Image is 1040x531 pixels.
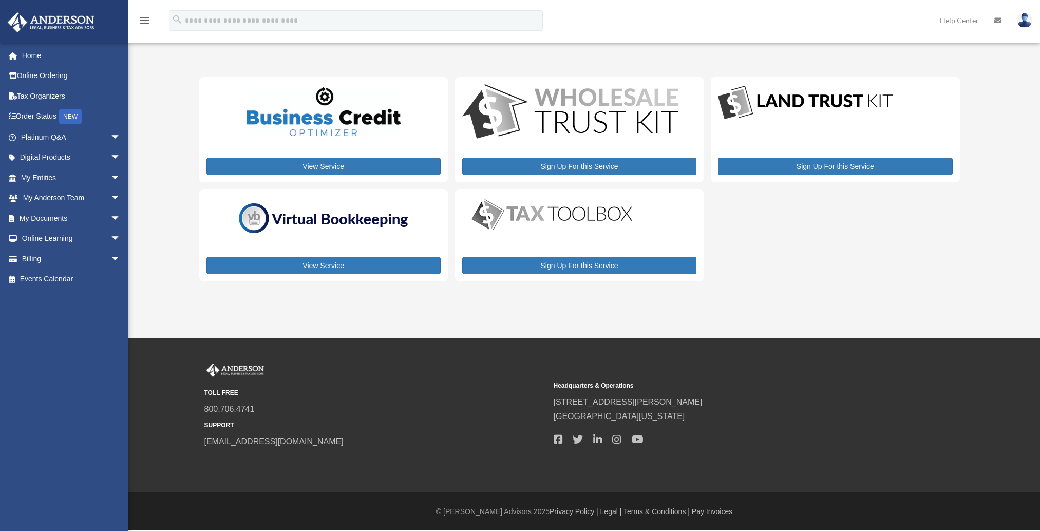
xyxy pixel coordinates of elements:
[7,66,136,86] a: Online Ordering
[7,127,136,147] a: Platinum Q&Aarrow_drop_down
[110,188,131,209] span: arrow_drop_down
[110,147,131,168] span: arrow_drop_down
[462,158,696,175] a: Sign Up For this Service
[7,45,136,66] a: Home
[110,249,131,270] span: arrow_drop_down
[462,257,696,274] a: Sign Up For this Service
[600,507,622,516] a: Legal |
[172,14,183,25] i: search
[554,381,896,391] small: Headquarters & Operations
[692,507,732,516] a: Pay Invoices
[7,106,136,127] a: Order StatusNEW
[7,86,136,106] a: Tax Organizers
[7,208,136,229] a: My Documentsarrow_drop_down
[718,158,952,175] a: Sign Up For this Service
[7,249,136,269] a: Billingarrow_drop_down
[206,158,441,175] a: View Service
[550,507,598,516] a: Privacy Policy |
[204,420,546,431] small: SUPPORT
[623,507,690,516] a: Terms & Conditions |
[110,208,131,229] span: arrow_drop_down
[110,167,131,188] span: arrow_drop_down
[139,14,151,27] i: menu
[204,388,546,399] small: TOLL FREE
[554,412,685,421] a: [GEOGRAPHIC_DATA][US_STATE]
[554,397,703,406] a: [STREET_ADDRESS][PERSON_NAME]
[110,229,131,250] span: arrow_drop_down
[204,364,266,377] img: Anderson Advisors Platinum Portal
[7,229,136,249] a: Online Learningarrow_drop_down
[7,147,131,168] a: Digital Productsarrow_drop_down
[462,197,642,233] img: taxtoolbox_new-1.webp
[59,109,82,124] div: NEW
[139,18,151,27] a: menu
[128,505,1040,518] div: © [PERSON_NAME] Advisors 2025
[1017,13,1032,28] img: User Pic
[718,84,893,122] img: LandTrust_lgo-1.jpg
[5,12,98,32] img: Anderson Advisors Platinum Portal
[206,257,441,274] a: View Service
[110,127,131,148] span: arrow_drop_down
[7,167,136,188] a: My Entitiesarrow_drop_down
[204,405,255,413] a: 800.706.4741
[204,437,344,446] a: [EMAIL_ADDRESS][DOMAIN_NAME]
[462,84,678,141] img: WS-Trust-Kit-lgo-1.jpg
[7,188,136,208] a: My Anderson Teamarrow_drop_down
[7,269,136,290] a: Events Calendar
